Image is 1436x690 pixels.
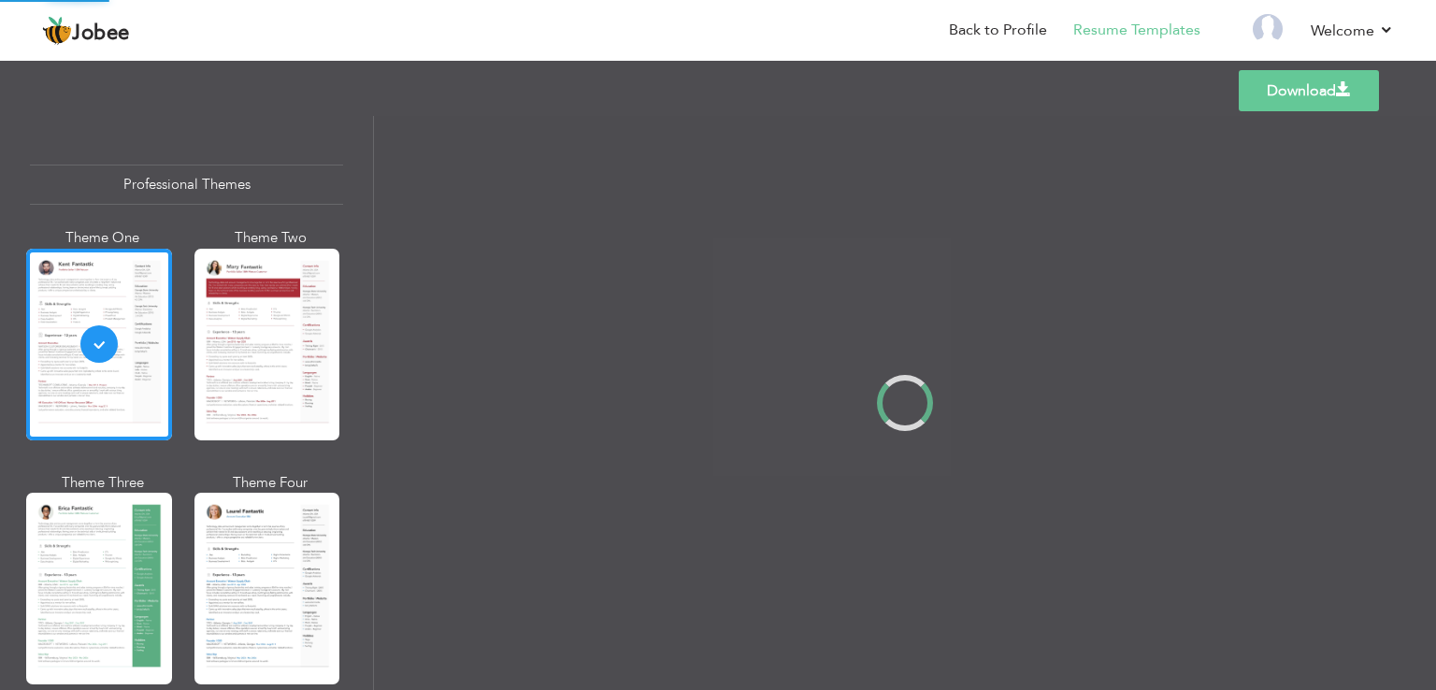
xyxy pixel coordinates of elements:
a: Resume Templates [1073,20,1200,41]
a: Welcome [1311,20,1394,42]
img: jobee.io [42,16,72,46]
a: Back to Profile [949,20,1047,41]
a: Jobee [42,16,130,46]
span: Jobee [72,23,130,44]
img: Profile Img [1253,14,1283,44]
a: Download [1239,70,1379,111]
